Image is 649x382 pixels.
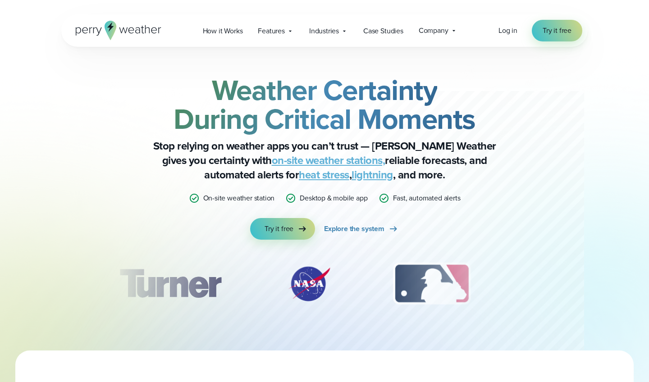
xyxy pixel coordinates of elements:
div: 4 of 12 [523,261,595,306]
p: Stop relying on weather apps you can’t trust — [PERSON_NAME] Weather gives you certainty with rel... [144,139,505,182]
span: Explore the system [324,223,384,234]
a: How it Works [195,22,251,40]
p: Desktop & mobile app [300,193,367,204]
a: Try it free [532,20,582,41]
img: Turner-Construction_1.svg [106,261,234,306]
span: Company [419,25,448,36]
div: 2 of 12 [278,261,341,306]
img: NASA.svg [278,261,341,306]
img: MLB.svg [384,261,479,306]
div: 3 of 12 [384,261,479,306]
a: heat stress [299,167,349,183]
p: Fast, automated alerts [393,193,461,204]
a: Try it free [250,218,315,240]
a: Log in [498,25,517,36]
span: Case Studies [363,26,403,36]
span: Try it free [265,223,293,234]
span: Try it free [543,25,571,36]
span: Industries [309,26,339,36]
a: lightning [352,167,393,183]
strong: Weather Certainty During Critical Moments [174,69,475,140]
div: slideshow [106,261,543,311]
a: Explore the system [324,218,399,240]
div: 1 of 12 [106,261,234,306]
span: How it Works [203,26,243,36]
p: On-site weather station [203,193,275,204]
a: on-site weather stations, [272,152,385,168]
a: Case Studies [356,22,411,40]
span: Features [258,26,285,36]
img: PGA.svg [523,261,595,306]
